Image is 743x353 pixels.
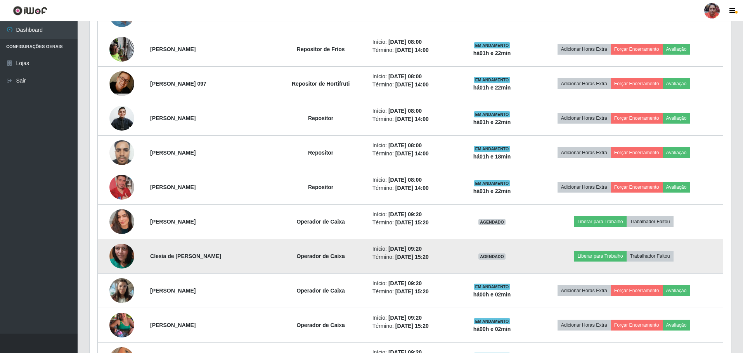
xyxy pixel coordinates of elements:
li: Término: [372,219,455,227]
strong: Repositor [308,150,333,156]
strong: [PERSON_NAME] [150,184,196,190]
img: 1625782717345.jpeg [109,105,134,132]
span: EM ANDAMENTO [474,42,511,48]
img: 1741878920639.jpeg [109,165,134,209]
button: Adicionar Horas Extra [558,44,611,55]
strong: Clesia de [PERSON_NAME] [150,253,221,259]
button: Forçar Encerramento [611,78,663,89]
button: Avaliação [663,113,690,124]
li: Término: [372,115,455,123]
span: EM ANDAMENTO [474,318,511,324]
button: Forçar Encerramento [611,320,663,331]
button: Liberar para Trabalho [574,251,626,262]
button: Forçar Encerramento [611,182,663,193]
li: Término: [372,46,455,54]
li: Início: [372,176,455,184]
li: Término: [372,184,455,192]
li: Início: [372,107,455,115]
strong: há 00 h e 02 min [473,291,511,298]
time: [DATE] 08:00 [388,177,422,183]
time: [DATE] 09:20 [388,211,422,217]
strong: há 01 h e 22 min [473,50,511,56]
time: [DATE] 15:20 [395,254,429,260]
time: [DATE] 09:20 [388,246,422,252]
button: Avaliação [663,44,690,55]
span: EM ANDAMENTO [474,111,511,117]
time: [DATE] 14:00 [395,185,429,191]
span: EM ANDAMENTO [474,180,511,186]
strong: há 01 h e 22 min [473,119,511,125]
button: Adicionar Horas Extra [558,320,611,331]
time: [DATE] 14:00 [395,116,429,122]
time: [DATE] 09:20 [388,280,422,286]
strong: [PERSON_NAME] [150,115,196,121]
strong: há 00 h e 02 min [473,326,511,332]
button: Adicionar Horas Extra [558,113,611,124]
button: Adicionar Horas Extra [558,78,611,89]
time: [DATE] 08:00 [388,73,422,79]
img: 1744399618911.jpeg [109,303,134,347]
li: Início: [372,210,455,219]
button: Avaliação [663,285,690,296]
strong: há 01 h e 22 min [473,188,511,194]
time: [DATE] 15:20 [395,288,429,294]
strong: [PERSON_NAME] [150,46,196,52]
li: Término: [372,81,455,89]
li: Início: [372,72,455,81]
button: Adicionar Horas Extra [558,147,611,158]
strong: Repositor de Hortifruti [292,81,350,87]
strong: [PERSON_NAME] [150,288,196,294]
img: 1749509895091.jpeg [109,229,134,284]
button: Forçar Encerramento [611,44,663,55]
strong: há 01 h e 18 min [473,153,511,160]
button: Forçar Encerramento [611,113,663,124]
button: Trabalhador Faltou [627,216,674,227]
strong: [PERSON_NAME] 097 [150,81,206,87]
span: EM ANDAMENTO [474,146,511,152]
button: Avaliação [663,320,690,331]
strong: Operador de Caixa [296,288,345,294]
time: [DATE] 14:00 [395,81,429,88]
time: [DATE] 08:00 [388,142,422,148]
button: Forçar Encerramento [611,147,663,158]
strong: [PERSON_NAME] [150,322,196,328]
strong: Operador de Caixa [296,219,345,225]
strong: Repositor de Frios [297,46,345,52]
li: Término: [372,150,455,158]
strong: Operador de Caixa [296,253,345,259]
img: 1735509810384.jpeg [109,136,134,169]
li: Início: [372,245,455,253]
span: EM ANDAMENTO [474,77,511,83]
button: Adicionar Horas Extra [558,285,611,296]
strong: Repositor [308,184,333,190]
strong: há 01 h e 22 min [473,84,511,91]
li: Início: [372,279,455,288]
button: Avaliação [663,78,690,89]
button: Forçar Encerramento [611,285,663,296]
li: Término: [372,322,455,330]
img: 1735410099606.jpeg [109,274,134,307]
img: 1748279738294.jpeg [109,33,134,65]
strong: Operador de Caixa [296,322,345,328]
time: [DATE] 15:20 [395,323,429,329]
li: Início: [372,314,455,322]
button: Avaliação [663,147,690,158]
span: AGENDADO [478,219,506,225]
strong: Repositor [308,115,333,121]
time: [DATE] 14:00 [395,150,429,157]
span: AGENDADO [478,253,506,260]
img: 1750801890236.jpeg [109,200,134,244]
button: Adicionar Horas Extra [558,182,611,193]
strong: [PERSON_NAME] [150,150,196,156]
span: EM ANDAMENTO [474,284,511,290]
time: [DATE] 08:00 [388,108,422,114]
img: 1743609849878.jpeg [109,65,134,102]
li: Término: [372,253,455,261]
button: Avaliação [663,182,690,193]
strong: [PERSON_NAME] [150,219,196,225]
time: [DATE] 15:20 [395,219,429,226]
time: [DATE] 08:00 [388,39,422,45]
time: [DATE] 14:00 [395,47,429,53]
button: Liberar para Trabalho [574,216,626,227]
li: Início: [372,141,455,150]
